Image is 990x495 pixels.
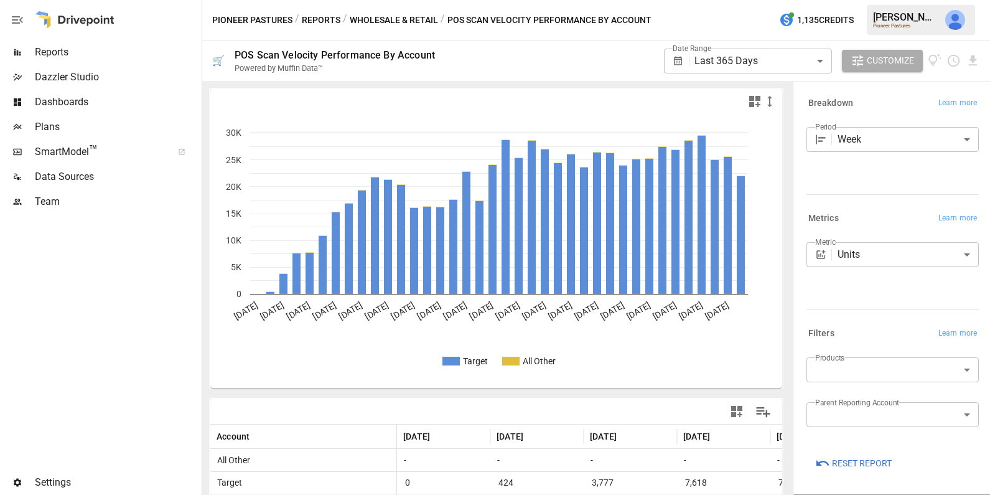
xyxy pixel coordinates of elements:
[343,12,347,28] div: /
[35,194,199,209] span: Team
[842,50,923,72] button: Customize
[673,43,711,54] label: Date Range
[212,455,250,465] span: All Other
[210,114,783,388] svg: A chart.
[212,12,292,28] button: Pioneer Pastures
[928,50,942,72] button: View documentation
[867,53,914,68] span: Customize
[938,328,977,340] span: Learn more
[625,300,652,321] text: [DATE]
[226,182,241,192] text: 20K
[235,64,323,73] div: Powered by Muffin Data™
[468,300,495,321] text: [DATE]
[808,212,839,225] h6: Metrics
[832,456,892,471] span: Reset Report
[35,45,199,60] span: Reports
[966,54,980,68] button: Download report
[497,430,523,443] span: [DATE]
[873,11,938,23] div: [PERSON_NAME]
[520,300,548,321] text: [DATE]
[35,120,199,134] span: Plans
[938,2,973,37] button: Julie Wilton
[808,97,853,110] h6: Breakdown
[226,209,241,219] text: 15K
[599,300,626,321] text: [DATE]
[226,235,241,245] text: 10K
[390,300,417,321] text: [DATE]
[679,455,686,465] span: -
[873,23,938,29] div: Pioneer Pastures
[806,452,900,474] button: Reset Report
[838,127,979,152] div: Week
[494,300,521,321] text: [DATE]
[236,289,241,299] text: 0
[677,300,704,321] text: [DATE]
[337,300,365,321] text: [DATE]
[772,455,780,465] span: -
[399,455,406,465] span: -
[226,128,241,138] text: 30K
[235,49,435,61] div: POS Scan Velocity Performance By Account
[546,300,574,321] text: [DATE]
[590,472,671,494] span: 3,777
[259,300,286,321] text: [DATE]
[815,397,899,408] label: Parent Reporting Account
[226,155,241,165] text: 25K
[808,327,834,341] h6: Filters
[838,242,979,267] div: Units
[403,472,484,494] span: 0
[35,95,199,110] span: Dashboards
[302,12,340,28] button: Reports
[749,398,777,426] button: Manage Columns
[572,300,600,321] text: [DATE]
[212,55,225,67] div: 🛒
[403,430,430,443] span: [DATE]
[651,300,678,321] text: [DATE]
[815,121,836,132] label: Period
[815,352,844,363] label: Products
[694,55,758,67] span: Last 365 Days
[212,478,242,488] span: Target
[231,262,241,272] text: 5K
[815,237,836,247] label: Metric
[217,430,250,443] span: Account
[350,12,438,28] button: Wholesale & Retail
[523,356,556,366] text: All Other
[938,212,977,225] span: Learn more
[35,169,199,184] span: Data Sources
[311,300,339,321] text: [DATE]
[797,12,854,28] span: 1,135 Credits
[35,70,199,85] span: Dazzler Studio
[683,472,764,494] span: 7,618
[285,300,312,321] text: [DATE]
[777,430,803,443] span: [DATE]
[938,97,977,110] span: Learn more
[586,455,593,465] span: -
[295,12,299,28] div: /
[35,475,199,490] span: Settings
[590,430,617,443] span: [DATE]
[946,54,961,68] button: Schedule report
[463,356,488,366] text: Target
[683,430,710,443] span: [DATE]
[89,143,98,158] span: ™
[442,300,469,321] text: [DATE]
[492,455,500,465] span: -
[497,472,577,494] span: 424
[945,10,965,30] img: Julie Wilton
[441,12,445,28] div: /
[35,144,164,159] span: SmartModel
[774,9,859,32] button: 1,135Credits
[363,300,391,321] text: [DATE]
[416,300,443,321] text: [DATE]
[232,300,259,321] text: [DATE]
[703,300,731,321] text: [DATE]
[777,472,857,494] span: 7,781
